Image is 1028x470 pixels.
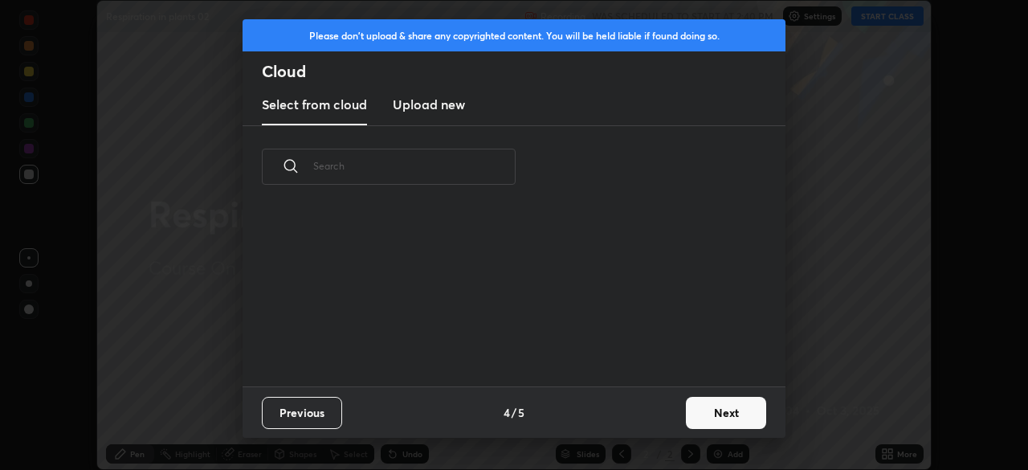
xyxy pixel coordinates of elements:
h3: Upload new [393,95,465,114]
div: Please don't upload & share any copyrighted content. You will be held liable if found doing so. [243,19,785,51]
h2: Cloud [262,61,785,82]
h4: 5 [518,404,524,421]
h4: / [512,404,516,421]
button: Previous [262,397,342,429]
h4: 4 [504,404,510,421]
button: Next [686,397,766,429]
h3: Select from cloud [262,95,367,114]
input: Search [313,132,516,200]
